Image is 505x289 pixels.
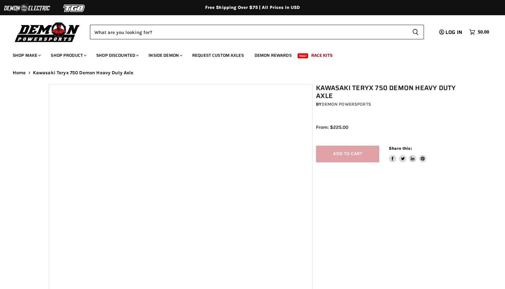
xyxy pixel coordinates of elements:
h1: Kawasaki Teryx 750 Demon Heavy Duty Axle [316,84,460,100]
a: Request Custom Axles [187,49,249,62]
span: $0.00 [478,29,489,35]
aside: Share this: [389,146,426,162]
span: Kawasaki Teryx 750 Demon Heavy Duty Axle [33,70,134,76]
img: Demon Electric Logo 2 [3,2,51,14]
ul: Main menu [8,46,488,62]
a: Demon Rewards [250,49,296,62]
img: TGB Logo 2 [51,2,98,14]
a: Home [13,70,26,76]
a: Inside Demon [144,49,186,62]
a: Demon Powersports [322,102,371,107]
a: Log in [436,30,466,35]
div: by [316,101,460,108]
span: Log in [445,28,462,36]
input: Search [90,25,407,39]
form: Product [90,25,424,39]
a: Shop Discounted [92,49,142,62]
span: From: $225.00 [316,124,348,130]
button: Search [407,25,424,39]
span: New! [298,53,308,58]
a: Shop Make [8,49,45,62]
a: $0.00 [466,28,492,37]
span: Share this: [389,146,412,151]
a: Race Kits [306,49,337,62]
a: Shop Product [46,49,90,62]
img: Demon Powersports [13,21,82,43]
